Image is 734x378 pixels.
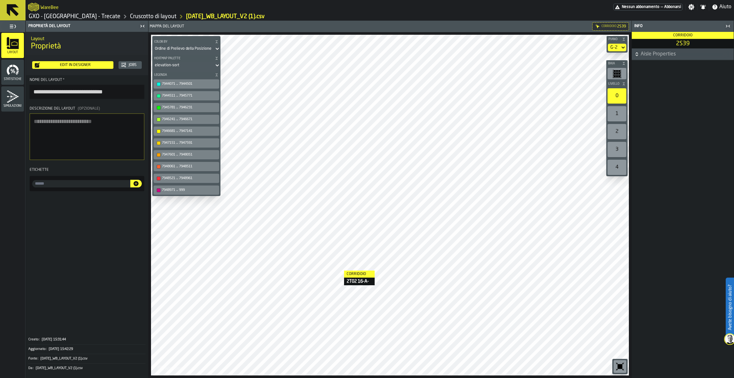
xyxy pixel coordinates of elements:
[28,13,380,20] nav: Breadcrumb
[49,347,73,351] span: [DATE] 15:42:29
[28,338,41,342] div: Creato
[152,45,220,53] div: DropdownMenuValue-sortOrder
[613,4,683,11] a: link-to-/wh/i/7274009e-5361-4e21-8e36-7045ee840609/pricing/
[126,63,139,67] div: Jobs
[28,354,146,363] div: KeyValueItem-Fonte
[607,62,621,65] span: Baia
[673,33,693,37] span: Corridoio
[36,366,83,370] span: [DATE]_WB_LAYOUT_V2 (1).csv
[606,87,628,105] div: button-toolbar-undefined
[155,47,212,51] div: DropdownMenuValue-sortOrder
[30,78,144,99] label: button-toolbar-Nome del layout
[726,278,733,337] label: Avete bisogno di aiuto?
[155,63,212,68] div: DropdownMenuValue-elevation-sort
[608,106,626,121] div: 1
[28,335,146,344] button: Creato:[DATE] 15:31:44
[664,5,681,9] span: Abbonarsi
[162,141,217,145] div: 7947151 ... 7947591
[601,25,616,28] div: Corridoio
[608,124,626,139] div: 2
[28,345,146,354] button: Aggiornato:[DATE] 15:42:29
[344,271,375,278] label: Corridoio
[28,354,146,363] button: Fonte:[DATE]_WB_LAYOUT_V2 (1).csv
[26,32,148,55] div: title-Proprietà
[633,40,732,47] span: 2S39
[152,361,188,374] a: logo-header
[633,24,723,28] div: Info
[607,82,621,86] span: Livello
[27,24,138,28] div: Proprietà del layout
[42,338,66,342] span: [DATE] 15:31:44
[1,33,24,58] li: menu Layout
[606,158,628,176] div: button-toolbar-undefined
[29,13,120,20] a: link-to-/wh/i/7274009e-5361-4e21-8e36-7045ee840609
[26,21,148,32] header: Proprietà del layout
[162,105,217,110] div: 7945781 ... 7946231
[153,40,213,44] span: Color by
[606,81,628,87] button: button-
[632,48,734,60] button: button-
[613,4,683,11] div: Abbonamento al menu
[1,104,24,108] span: Simulazioni
[153,57,213,60] span: Heatmap Palette
[78,107,100,111] span: (Opzionale)
[152,102,220,113] div: button-toolbar-undefined
[606,141,628,158] div: button-toolbar-undefined
[152,125,220,137] div: button-toolbar-undefined
[606,105,628,123] div: button-toolbar-undefined
[607,38,621,41] span: Piano
[152,161,220,172] div: button-toolbar-undefined
[1,22,24,31] label: button-toggle-Seleziona il menu completo
[46,347,47,351] span: :
[30,168,49,172] span: Etichette
[152,172,220,184] div: button-toolbar-undefined
[186,13,265,20] a: link-to-/wh/i/7274009e-5361-4e21-8e36-7045ee840609/layouts/7dadbb48-73d8-42ae-9685-125aafdb1e86
[162,94,217,98] div: 7944511 ... 7945771
[162,188,217,192] div: 7948971 ... 999
[28,357,40,361] div: Fonte
[617,24,626,29] span: 2S39
[608,88,626,104] div: 0
[152,55,220,62] button: button-
[162,117,217,121] div: 7946241 ... 7946671
[32,61,113,69] button: button-Edit in Designer
[30,113,144,160] textarea: Descrizione del layout(Opzionale)
[615,361,625,372] svg: Azzeramento dello zoom e della posizione
[607,36,628,42] button: button-
[610,45,617,50] div: DropdownMenuValue-floor-f0a3254be5
[28,364,146,373] button: Da:[DATE]_WB_LAYOUT_V2 (1).csv
[162,153,217,157] div: 7947601 ... 7948051
[162,176,217,180] div: 7948521 ... 7948961
[40,63,111,67] div: Edit in Designer
[612,359,628,374] div: button-toolbar-undefined
[40,4,59,10] h2: Sub Title
[150,24,184,29] span: Mappa del layout
[30,85,144,99] input: button-toolbar-Nome del layout
[152,62,220,69] div: DropdownMenuValue-elevation-sort
[344,278,375,285] div: 2T02 16-A-
[119,61,142,69] button: button-Jobs
[30,78,144,82] div: Nome del layout
[63,78,65,82] span: Richiesto
[31,41,61,52] span: Proprietà
[138,22,147,30] label: button-toggle-Chiudimi
[606,67,628,81] div: button-toolbar-undefined
[28,344,146,354] div: KeyValueItem-Aggiornato
[130,180,142,187] button: button-
[608,160,626,175] div: 4
[686,4,697,10] label: button-toggle-Impostazioni
[608,44,626,51] div: DropdownMenuValue-floor-f0a3254be5
[152,39,220,45] button: button-
[1,51,24,54] span: Layout
[153,73,213,77] span: Legenda
[719,3,731,11] span: Aiuto
[1,77,24,81] span: Statistiche
[28,366,35,370] div: Da
[661,5,663,9] span: —
[152,72,220,78] button: button-
[162,164,217,169] div: 7948061 ... 7948511
[606,60,628,67] button: button-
